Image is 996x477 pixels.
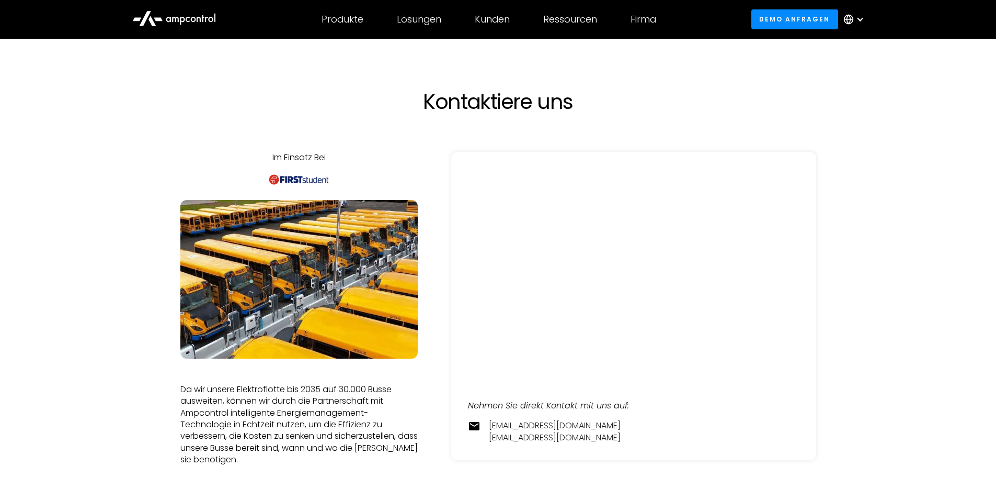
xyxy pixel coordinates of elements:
[631,14,656,25] div: Firma
[475,14,510,25] div: Kunden
[489,432,621,443] a: [EMAIL_ADDRESS][DOMAIN_NAME]
[397,14,441,25] div: Lösungen
[468,400,799,412] div: Nehmen Sie direkt Kontakt mit uns auf:
[543,14,597,25] div: Ressourcen
[468,169,799,358] iframe: Form 0
[322,14,363,25] div: Produkte
[751,9,838,29] a: Demo anfragen
[489,420,621,431] a: [EMAIL_ADDRESS][DOMAIN_NAME]
[268,89,728,114] h1: Kontaktiere uns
